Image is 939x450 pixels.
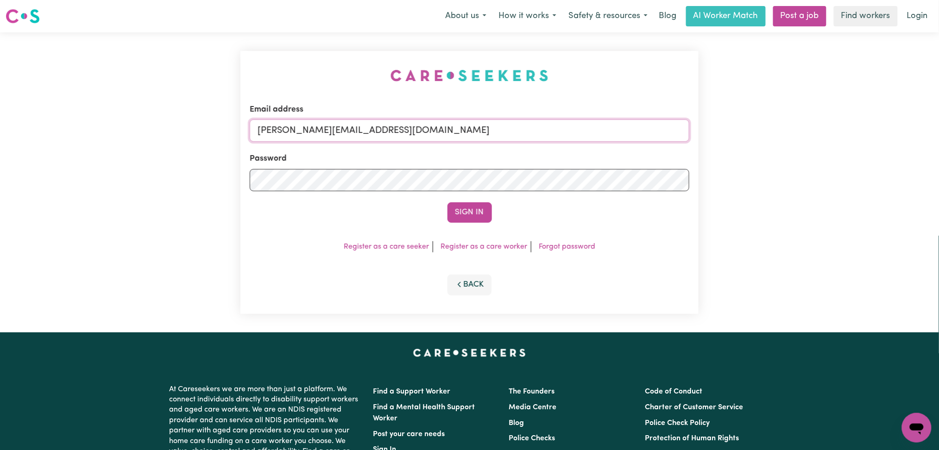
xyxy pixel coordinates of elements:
[447,202,492,223] button: Sign In
[509,388,555,395] a: The Founders
[250,153,287,165] label: Password
[447,275,492,295] button: Back
[509,435,555,442] a: Police Checks
[492,6,562,26] button: How it works
[686,6,766,26] a: AI Worker Match
[509,419,524,427] a: Blog
[562,6,654,26] button: Safety & resources
[773,6,826,26] a: Post a job
[654,6,682,26] a: Blog
[373,404,475,422] a: Find a Mental Health Support Worker
[645,404,743,411] a: Charter of Customer Service
[373,431,445,438] a: Post your care needs
[6,6,40,27] a: Careseekers logo
[439,6,492,26] button: About us
[250,104,303,116] label: Email address
[344,243,429,250] a: Register as a care seeker
[373,388,451,395] a: Find a Support Worker
[441,243,527,250] a: Register as a care worker
[645,435,739,442] a: Protection of Human Rights
[6,8,40,25] img: Careseekers logo
[413,349,526,356] a: Careseekers home page
[645,388,702,395] a: Code of Conduct
[509,404,557,411] a: Media Centre
[834,6,898,26] a: Find workers
[539,243,595,250] a: Forgot password
[250,119,690,142] input: Email address
[645,419,710,427] a: Police Check Policy
[902,413,932,443] iframe: Button to launch messaging window
[901,6,933,26] a: Login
